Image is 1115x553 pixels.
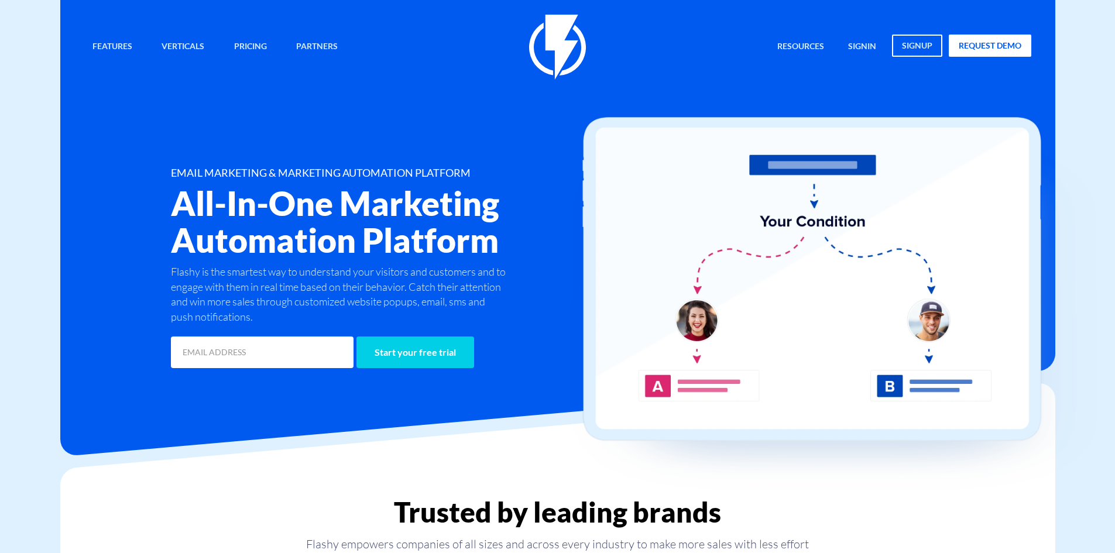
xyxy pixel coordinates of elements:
p: Flashy is the smartest way to understand your visitors and customers and to engage with them in r... [171,265,509,325]
a: Pricing [225,35,276,60]
h1: EMAIL MARKETING & MARKETING AUTOMATION PLATFORM [171,167,627,179]
h2: Trusted by leading brands [60,497,1055,527]
a: Resources [769,35,833,60]
h2: All-In-One Marketing Automation Platform [171,185,627,259]
p: Flashy empowers companies of all sizes and across every industry to make more sales with less effort [60,536,1055,552]
input: Start your free trial [356,336,474,368]
a: request demo [949,35,1031,57]
a: signin [839,35,885,60]
a: signup [892,35,942,57]
input: EMAIL ADDRESS [171,336,354,368]
a: Partners [287,35,346,60]
a: Features [84,35,141,60]
a: Verticals [153,35,213,60]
